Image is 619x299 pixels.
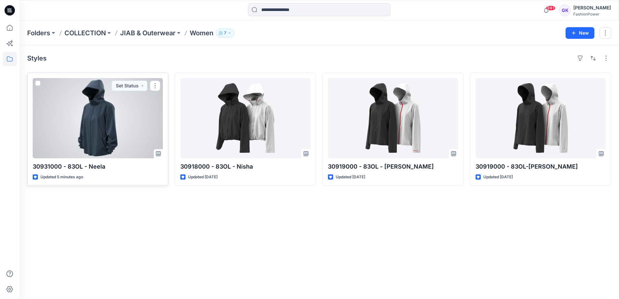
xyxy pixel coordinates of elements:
p: 30919000 - 83OL - [PERSON_NAME] [328,162,458,171]
a: Folders [27,28,50,38]
p: 30918000 - 83OL - Nisha [180,162,310,171]
button: New [566,27,594,39]
p: Updated [DATE] [336,174,365,181]
div: FashionPower [573,12,611,17]
a: COLLECTION [64,28,106,38]
p: Updated [DATE] [483,174,513,181]
a: 30919000 - 83OL - Naomi [328,78,458,158]
a: JIAB & Outerwear [120,28,175,38]
div: GK [559,5,571,16]
p: 7 [224,29,226,37]
p: Updated [DATE] [188,174,218,181]
h4: Styles [27,54,47,62]
span: 99+ [546,6,556,11]
button: 7 [216,28,234,38]
a: 30918000 - 83OL - Nisha [180,78,310,158]
a: 30919000 - 83OL-Naomi [476,78,606,158]
p: Women [190,28,213,38]
p: 30919000 - 83OL-[PERSON_NAME] [476,162,606,171]
div: [PERSON_NAME] [573,4,611,12]
p: Updated 5 minutes ago [40,174,83,181]
p: 30931000 - 83OL - Neela [33,162,163,171]
a: 30931000 - 83OL - Neela [33,78,163,158]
